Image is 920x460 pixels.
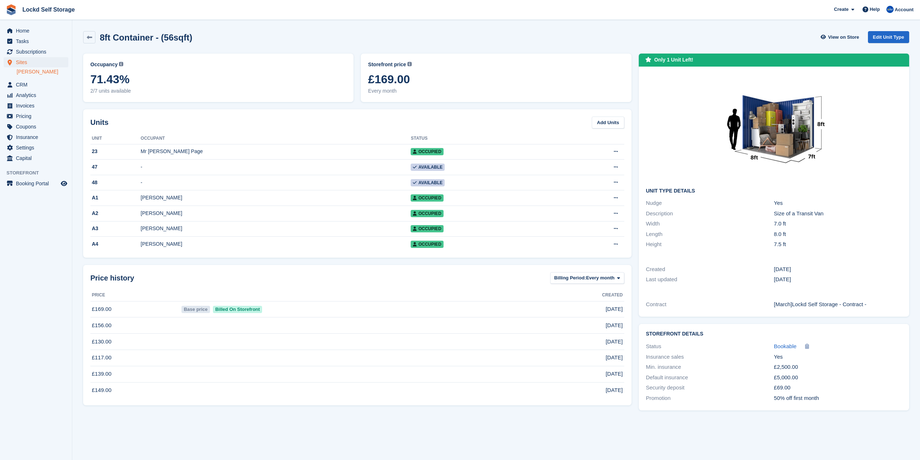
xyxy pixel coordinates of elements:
[368,61,406,68] span: Storefront price
[90,317,180,334] td: £156.00
[368,73,624,86] span: £169.00
[646,220,774,228] div: Width
[4,80,68,90] a: menu
[774,343,797,349] span: Bookable
[646,342,774,351] div: Status
[411,225,443,232] span: Occupied
[895,6,913,13] span: Account
[4,36,68,46] a: menu
[4,153,68,163] a: menu
[4,178,68,189] a: menu
[16,90,59,100] span: Analytics
[774,384,902,392] div: £69.00
[646,363,774,371] div: Min. insurance
[90,210,141,217] div: A2
[20,4,78,16] a: Lockd Self Storage
[606,370,622,378] span: [DATE]
[16,101,59,111] span: Invoices
[411,179,445,186] span: Available
[886,6,894,13] img: Jonny Bleach
[550,272,624,284] button: Billing Period: Every month
[16,178,59,189] span: Booking Portal
[646,374,774,382] div: Default insurance
[4,111,68,121] a: menu
[4,122,68,132] a: menu
[141,210,411,217] div: [PERSON_NAME]
[828,34,859,41] span: View on Store
[141,225,411,232] div: [PERSON_NAME]
[16,36,59,46] span: Tasks
[181,306,210,313] span: Base price
[17,68,68,75] a: [PERSON_NAME]
[411,241,443,248] span: Occupied
[90,194,141,202] div: A1
[16,80,59,90] span: CRM
[774,300,902,309] div: [March]Lockd Self Storage - Contract -
[646,394,774,402] div: Promotion
[141,175,411,190] td: -
[411,164,445,171] span: Available
[16,47,59,57] span: Subscriptions
[90,87,346,95] span: 2/7 units available
[90,163,141,171] div: 47
[6,4,17,15] img: stora-icon-8386f47178a22dfd0bd8f6a31ec36ba5ce8667c1dd55bd0f319d3a0aa187defe.svg
[90,350,180,366] td: £117.00
[4,132,68,142] a: menu
[602,292,623,298] span: Created
[90,117,108,128] h2: Units
[368,87,624,95] span: Every month
[141,148,411,155] div: Mr [PERSON_NAME] Page
[4,57,68,67] a: menu
[592,117,624,128] a: Add Units
[16,132,59,142] span: Insurance
[774,342,797,351] a: Bookable
[720,74,828,182] img: Your%20paragraph%20text%20(1).png
[16,122,59,132] span: Coupons
[7,169,72,177] span: Storefront
[16,26,59,36] span: Home
[90,61,117,68] span: Occupancy
[90,290,180,301] th: Price
[774,353,902,361] div: Yes
[646,199,774,207] div: Nudge
[774,275,902,284] div: [DATE]
[90,73,346,86] span: 71.43%
[774,220,902,228] div: 7.0 ft
[834,6,848,13] span: Create
[870,6,880,13] span: Help
[90,133,141,144] th: Unit
[4,47,68,57] a: menu
[141,133,411,144] th: Occupant
[90,240,141,248] div: A4
[774,265,902,274] div: [DATE]
[213,306,262,313] span: Billed On Storefront
[606,354,622,362] span: [DATE]
[407,62,412,66] img: icon-info-grey-7440780725fd019a000dd9b08b2336e03edf1995a4989e88bcd33f0948082b44.svg
[774,374,902,382] div: £5,000.00
[16,111,59,121] span: Pricing
[646,240,774,249] div: Height
[646,210,774,218] div: Description
[16,143,59,153] span: Settings
[774,363,902,371] div: £2,500.00
[646,188,902,194] h2: Unit Type details
[411,148,443,155] span: Occupied
[90,225,141,232] div: A3
[586,274,615,282] span: Every month
[646,230,774,239] div: Length
[606,386,622,394] span: [DATE]
[646,331,902,337] h2: Storefront Details
[90,179,141,186] div: 48
[820,31,862,43] a: View on Store
[4,143,68,153] a: menu
[411,210,443,217] span: Occupied
[606,321,622,330] span: [DATE]
[90,301,180,317] td: £169.00
[646,353,774,361] div: Insurance sales
[774,394,902,402] div: 50% off first month
[90,273,134,283] span: Price history
[100,33,192,42] h2: 8ft Container - (56sqft)
[90,382,180,398] td: £149.00
[774,210,902,218] div: Size of a Transit Van
[606,338,622,346] span: [DATE]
